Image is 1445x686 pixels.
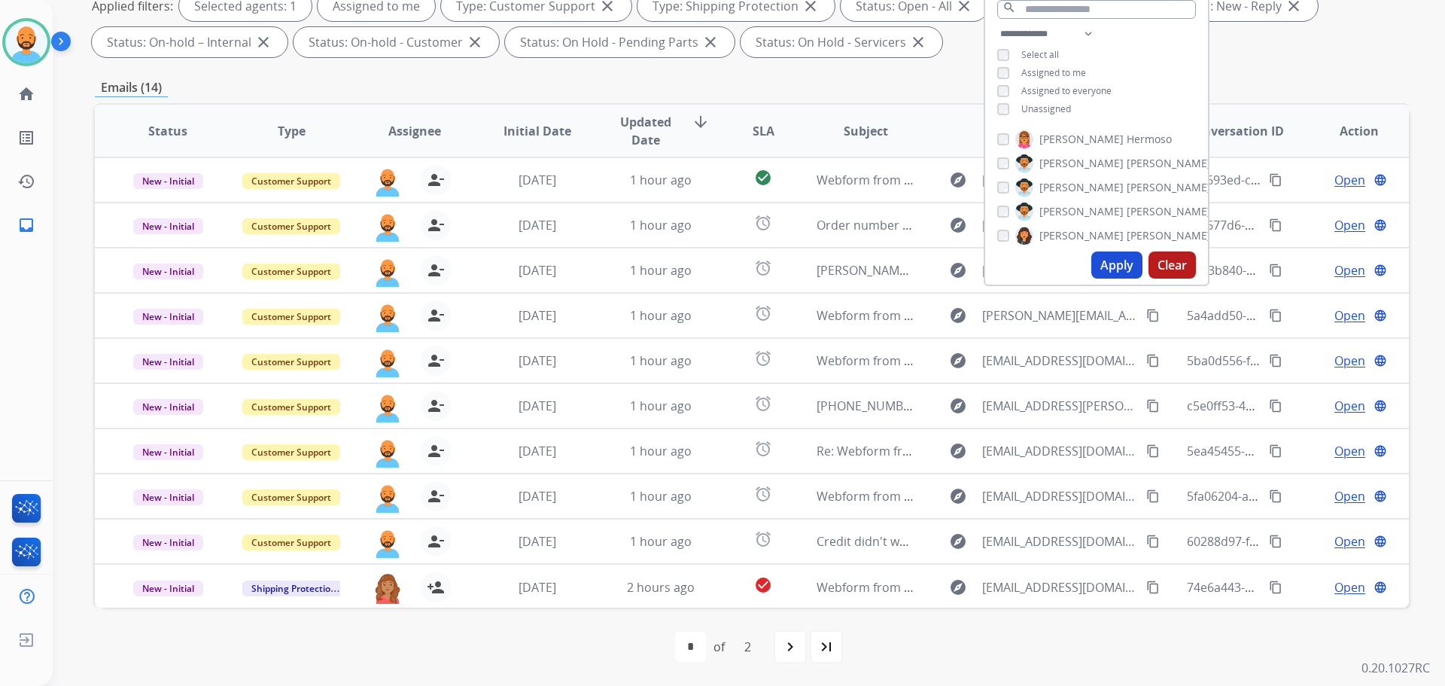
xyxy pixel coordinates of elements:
span: 1 hour ago [630,352,692,369]
mat-icon: home [17,85,35,103]
span: 1 hour ago [630,443,692,459]
mat-icon: content_copy [1269,264,1282,277]
span: New - Initial [133,218,203,234]
span: 1 hour ago [630,533,692,550]
div: Status: On Hold - Servicers [741,27,942,57]
span: Unassigned [1021,102,1071,115]
img: agent-avatar [373,210,403,242]
mat-icon: language [1374,218,1387,232]
span: Webform from [EMAIL_ADDRESS][DOMAIN_NAME] on [DATE] [817,579,1158,596]
mat-icon: explore [949,306,967,325]
mat-icon: close [466,33,484,51]
img: agent-avatar [373,436,403,468]
span: Customer Support [242,399,340,415]
button: Apply [1091,252,1142,279]
span: New - Initial [133,354,203,370]
span: Webform from [PERSON_NAME][EMAIL_ADDRESS][PERSON_NAME][DOMAIN_NAME] on [DATE] [817,307,1344,324]
span: Open [1334,261,1365,279]
span: Customer Support [242,309,340,325]
span: Open [1334,397,1365,415]
mat-icon: language [1374,354,1387,367]
span: Re: Webform from [EMAIL_ADDRESS][DOMAIN_NAME] on [DATE] [817,443,1178,459]
span: Open [1334,487,1365,505]
span: Open [1334,442,1365,460]
span: 1 hour ago [630,488,692,505]
span: [EMAIL_ADDRESS][DOMAIN_NAME] [982,352,1137,370]
span: [DATE] [519,443,556,459]
mat-icon: content_copy [1146,489,1160,503]
span: Conversation ID [1188,122,1284,140]
mat-icon: navigate_next [781,638,799,656]
span: Type [278,122,306,140]
span: [DATE] [519,172,556,188]
mat-icon: language [1374,309,1387,322]
span: [EMAIL_ADDRESS][DOMAIN_NAME] [982,261,1137,279]
span: 60288d97-f4ea-409f-96da-07eb0dfe55ef [1187,533,1410,550]
span: [PERSON_NAME] [1039,204,1124,219]
mat-icon: content_copy [1269,399,1282,413]
mat-icon: language [1374,444,1387,458]
mat-icon: content_copy [1146,399,1160,413]
span: [PERSON_NAME] [1127,228,1211,243]
mat-icon: alarm [754,485,772,503]
mat-icon: explore [949,532,967,550]
span: [EMAIL_ADDRESS][DOMAIN_NAME] [982,487,1137,505]
mat-icon: content_copy [1269,444,1282,458]
span: Credit didn't work [817,533,918,550]
span: [DATE] [519,352,556,369]
mat-icon: list_alt [17,129,35,147]
img: agent-avatar [373,346,403,377]
span: New - Initial [133,535,203,550]
mat-icon: person_remove [427,487,445,505]
mat-icon: history [17,172,35,191]
span: New - Initial [133,309,203,325]
span: New - Initial [133,581,203,596]
span: [PERSON_NAME] [1127,156,1211,171]
mat-icon: search [1002,1,1016,14]
mat-icon: explore [949,487,967,505]
span: [PERSON_NAME] [1039,156,1124,171]
span: [DATE] [519,217,556,233]
span: Subject [844,122,888,140]
span: [DATE] [519,488,556,505]
mat-icon: person_remove [427,306,445,325]
mat-icon: person_remove [427,216,445,234]
mat-icon: content_copy [1146,581,1160,594]
mat-icon: content_copy [1269,489,1282,503]
span: 74e6a443-2bbc-432a-bb80-eee078f90bdb [1187,579,1420,596]
span: Customer Support [242,173,340,189]
img: agent-avatar [373,255,403,287]
mat-icon: explore [949,171,967,189]
img: agent-avatar [373,165,403,197]
span: Customer Support [242,264,340,279]
span: [EMAIL_ADDRESS][DOMAIN_NAME] [982,171,1137,189]
span: Customer Support [242,354,340,370]
mat-icon: close [701,33,719,51]
span: Shipping Protection [242,581,345,596]
span: 1 hour ago [630,398,692,414]
span: [PERSON_NAME] [1039,180,1124,195]
mat-icon: alarm [754,395,772,413]
mat-icon: content_copy [1269,535,1282,548]
th: Action [1285,105,1409,157]
mat-icon: alarm [754,304,772,322]
span: [EMAIL_ADDRESS][PERSON_NAME][DOMAIN_NAME] [982,397,1137,415]
span: 5ea45455-dd34-49a1-85f6-809b73b38775 [1187,443,1419,459]
span: [EMAIL_ADDRESS][DOMAIN_NAME] [982,578,1137,596]
span: Updated Date [612,113,680,149]
mat-icon: content_copy [1269,309,1282,322]
span: [PERSON_NAME] [1127,180,1211,195]
span: Open [1334,532,1365,550]
span: 5a4add50-402e-40af-98f9-e3e559208834 [1187,307,1414,324]
mat-icon: content_copy [1269,173,1282,187]
div: of [713,638,725,656]
span: Assignee [388,122,441,140]
span: Customer Support [242,444,340,460]
img: avatar [5,21,47,63]
span: c5e0ff53-402b-4a9d-91a6-bf6a9124facc [1187,398,1407,414]
span: Initial Date [503,122,571,140]
mat-icon: content_copy [1269,354,1282,367]
span: New - Initial [133,399,203,415]
mat-icon: explore [949,216,967,234]
mat-icon: close [909,33,927,51]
